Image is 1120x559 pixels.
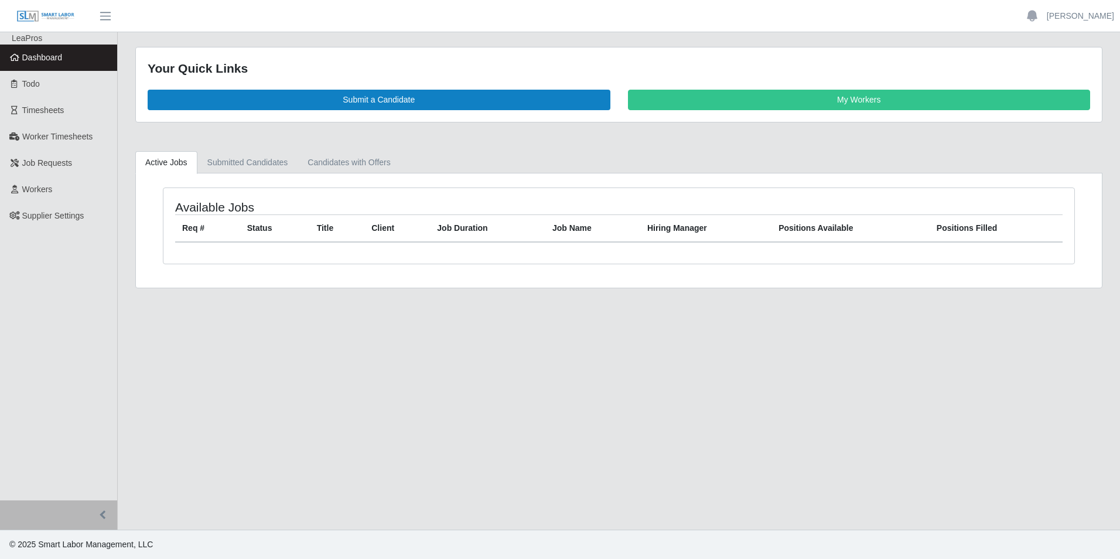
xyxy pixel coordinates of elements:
th: Positions Filled [930,214,1063,242]
span: Job Requests [22,158,73,168]
span: Workers [22,185,53,194]
span: Dashboard [22,53,63,62]
img: SLM Logo [16,10,75,23]
th: Req # [175,214,240,242]
th: Job Name [545,214,640,242]
span: Worker Timesheets [22,132,93,141]
a: Candidates with Offers [298,151,400,174]
a: [PERSON_NAME] [1047,10,1114,22]
div: Your Quick Links [148,59,1090,78]
span: Timesheets [22,105,64,115]
a: Active Jobs [135,151,197,174]
span: LeaPros [12,33,42,43]
th: Client [364,214,430,242]
a: Submitted Candidates [197,151,298,174]
h4: Available Jobs [175,200,535,214]
a: My Workers [628,90,1091,110]
th: Status [240,214,310,242]
th: Title [310,214,365,242]
th: Positions Available [771,214,930,242]
span: Todo [22,79,40,88]
span: Supplier Settings [22,211,84,220]
a: Submit a Candidate [148,90,610,110]
th: Hiring Manager [640,214,771,242]
th: Job Duration [430,214,545,242]
span: © 2025 Smart Labor Management, LLC [9,540,153,549]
